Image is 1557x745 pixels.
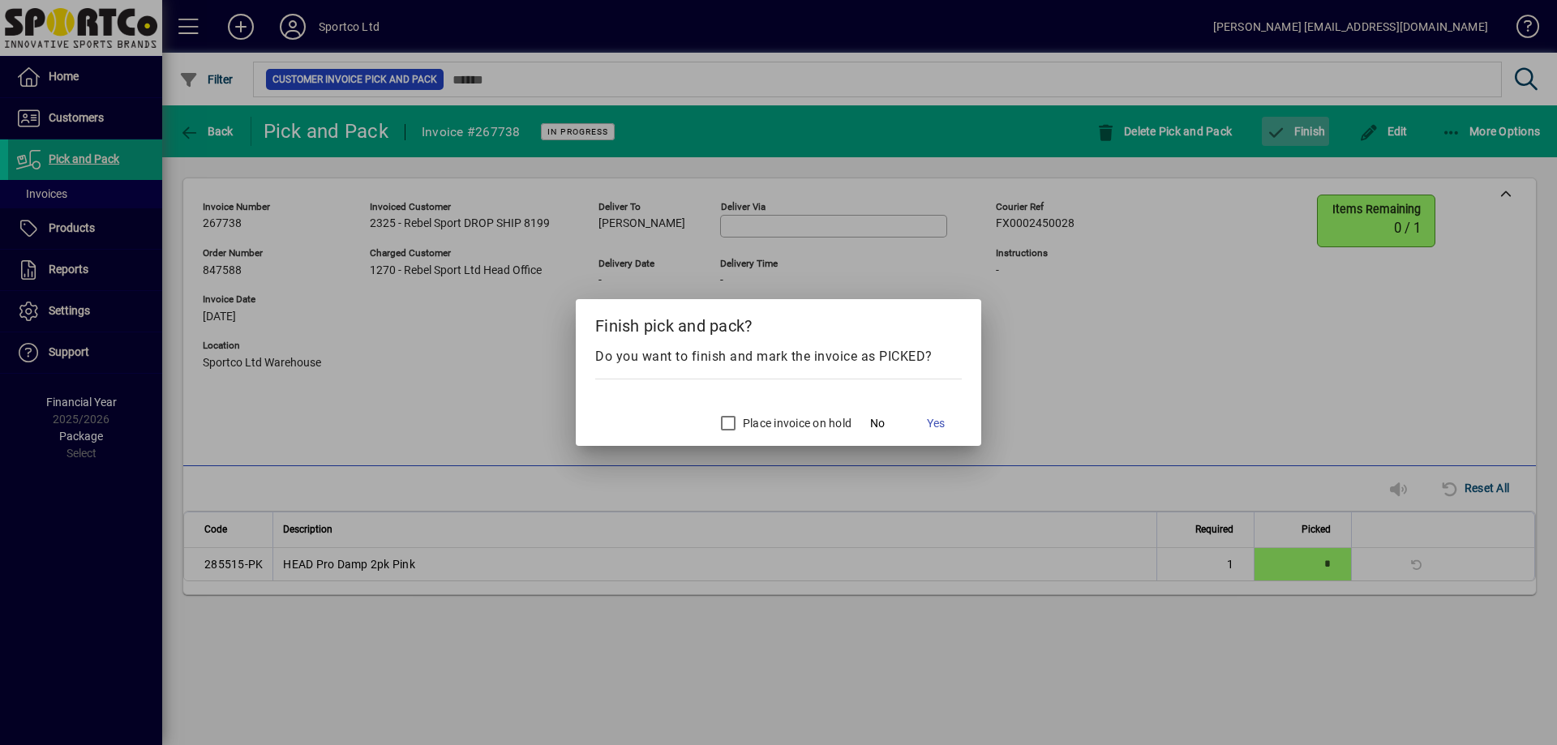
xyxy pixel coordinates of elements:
[927,415,945,432] span: Yes
[740,415,851,431] label: Place invoice on hold
[870,415,885,432] span: No
[595,347,962,366] div: Do you want to finish and mark the invoice as PICKED?
[576,299,981,346] h2: Finish pick and pack?
[910,409,962,438] button: Yes
[851,409,903,438] button: No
